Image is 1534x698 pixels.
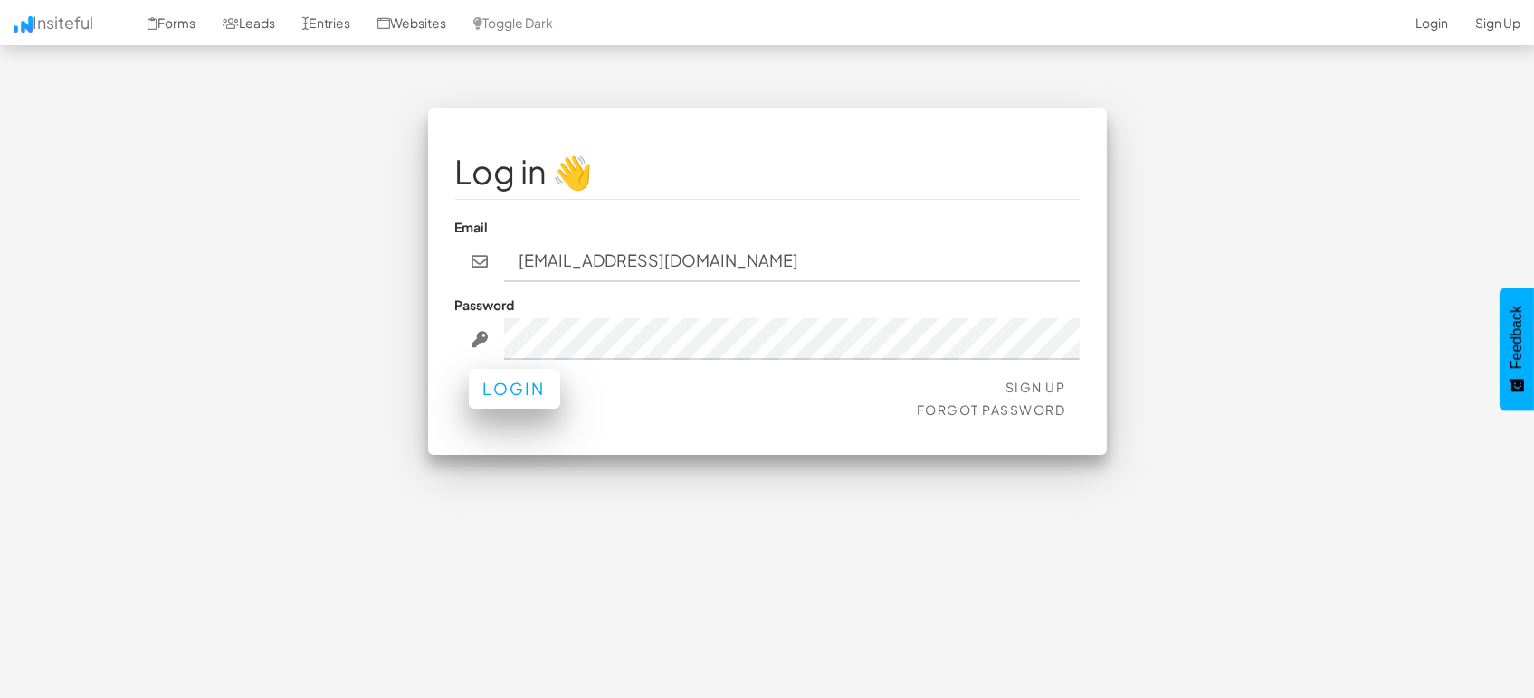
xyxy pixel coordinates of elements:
input: john@doe.com [504,241,1080,282]
a: Forgot Password [917,401,1066,418]
button: Login [469,369,560,409]
img: icon.png [14,16,33,33]
h1: Log in 👋 [455,154,1080,190]
a: Sign Up [1005,379,1066,395]
label: Email [455,218,489,236]
button: Feedback - Show survey [1500,288,1534,410]
label: Password [455,296,515,314]
span: Feedback [1509,306,1525,369]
